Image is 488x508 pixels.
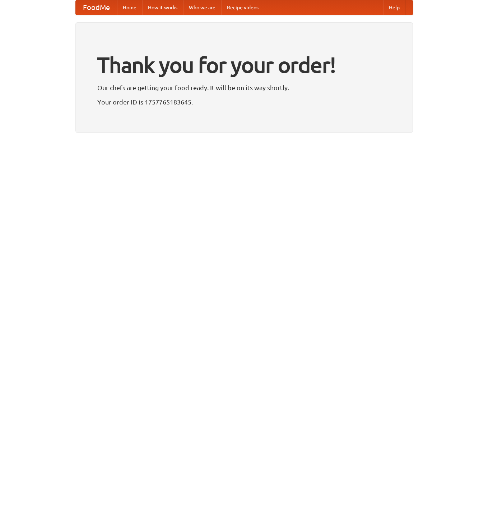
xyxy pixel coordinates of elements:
a: Help [383,0,405,15]
a: How it works [142,0,183,15]
a: Recipe videos [221,0,264,15]
p: Our chefs are getting your food ready. It will be on its way shortly. [97,82,391,93]
p: Your order ID is 1757765183645. [97,97,391,107]
a: FoodMe [76,0,117,15]
a: Who we are [183,0,221,15]
a: Home [117,0,142,15]
h1: Thank you for your order! [97,48,391,82]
